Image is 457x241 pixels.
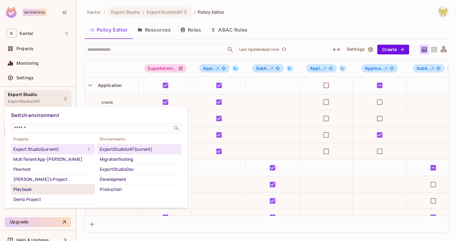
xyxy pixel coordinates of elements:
[11,112,59,119] span: Switch environment
[100,186,179,193] div: Production
[11,137,95,142] span: Projects
[13,186,92,193] div: Playbook
[13,196,92,203] div: Demo Project
[13,156,92,163] div: MultiTenantApp-[PERSON_NAME]
[100,146,179,153] div: ExportStudioUAT (current)
[13,176,92,183] div: [PERSON_NAME]'s Project
[13,166,92,173] div: Flowtest
[13,146,85,153] div: Export Studio (current)
[100,176,179,183] div: Development
[97,137,181,142] span: Environments
[100,166,179,173] div: ExportStudioDev
[100,156,179,163] div: MigrationTesting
